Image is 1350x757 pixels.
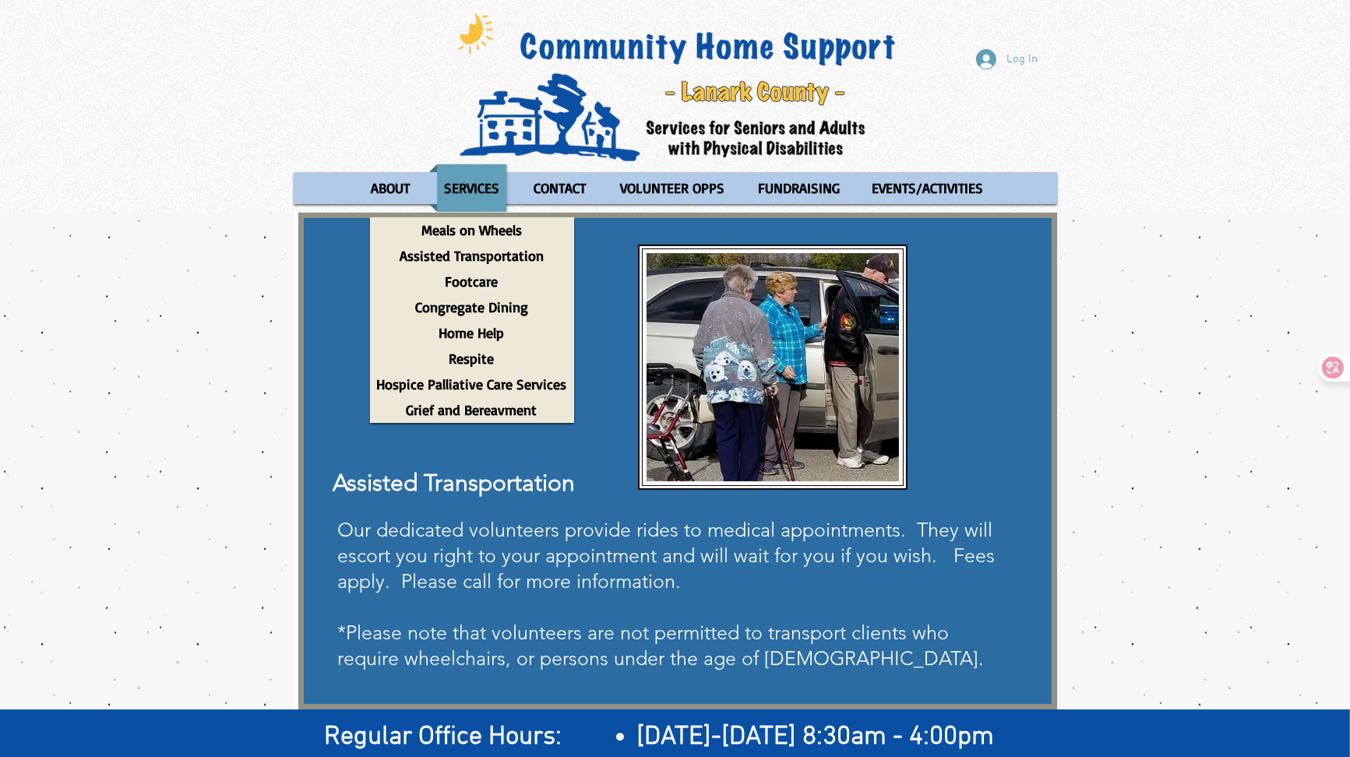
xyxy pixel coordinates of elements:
[408,294,535,320] p: Congregate Dining
[432,320,512,346] p: Home Help
[518,164,601,212] a: CONTACT
[400,397,545,423] p: Grief and Bereavment
[414,217,529,243] p: Meals on Wheels
[338,518,996,593] span: Our dedicated volunteers provide rides to medical appointments. They will escort you right to you...
[865,164,990,212] p: EVENTS/ACTIVITIES
[370,346,574,371] a: Respite
[743,164,853,212] a: FUNDRAISING
[605,164,739,212] a: VOLUNTEER OPPS
[613,164,731,212] p: VOLUNTEER OPPS
[636,721,994,753] span: [DATE]-[DATE] 8:30am - 4:00pm
[333,469,576,497] span: Assisted Transportation
[965,44,1049,74] button: Log In
[393,243,551,269] p: Assisted Transportation
[370,294,574,320] a: Congregate Dining
[294,164,1057,212] nav: Site
[442,346,502,371] p: Respite
[857,164,998,212] a: EVENTS/ACTIVITIES
[647,253,899,481] img: Clients Ed and Sally Conroy Volunteer Na
[370,243,574,269] a: Assisted Transportation
[429,164,514,212] a: SERVICES
[1002,51,1044,68] span: Log In
[370,371,574,397] a: Hospice Palliative Care Services
[325,721,562,753] span: Regular Office Hours:
[338,621,985,670] span: *Please note that volunteers are not permitted to transport clients who require wheelchairs, or p...
[527,164,593,212] p: CONTACT
[370,397,574,423] a: Grief and Bereavment
[437,164,506,212] p: SERVICES
[325,719,1038,756] h2: ​
[370,217,574,243] a: Meals on Wheels
[356,164,425,212] a: ABOUT
[751,164,847,212] p: FUNDRAISING
[365,164,418,212] p: ABOUT
[370,269,574,294] a: Footcare
[439,269,506,294] p: Footcare
[370,320,574,346] a: Home Help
